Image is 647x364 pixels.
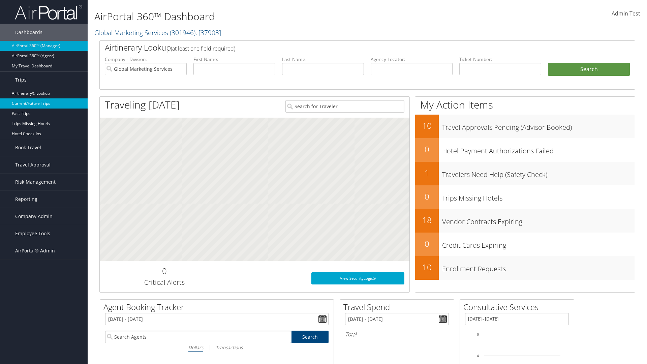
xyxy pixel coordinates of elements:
h2: Agent Booking Tracker [103,301,334,313]
h3: Hotel Payment Authorizations Failed [442,143,635,156]
h2: Consultative Services [463,301,574,313]
span: ( 301946 ) [170,28,195,37]
h3: Vendor Contracts Expiring [442,214,635,226]
h2: Airtinerary Lookup [105,42,585,53]
a: Search [291,331,329,343]
a: 1Travelers Need Help (Safety Check) [415,162,635,185]
a: 0Hotel Payment Authorizations Failed [415,138,635,162]
h6: Total [345,331,449,338]
h3: Enrollment Requests [442,261,635,274]
span: Book Travel [15,139,41,156]
input: Search Agents [105,331,291,343]
h3: Travel Approvals Pending (Advisor Booked) [442,119,635,132]
span: Dashboards [15,24,42,41]
div: | [105,343,329,352]
a: 10Travel Approvals Pending (Advisor Booked) [415,115,635,138]
label: Company - Division: [105,56,187,63]
span: Trips [15,71,27,88]
h2: 0 [415,144,439,155]
h1: AirPortal 360™ Dashboard [94,9,458,24]
h1: My Action Items [415,98,635,112]
h3: Critical Alerts [105,278,224,287]
h3: Credit Cards Expiring [442,237,635,250]
tspan: 4 [477,354,479,358]
input: Search for Traveler [285,100,404,113]
span: Risk Management [15,174,56,190]
img: airportal-logo.png [15,4,82,20]
span: Admin Test [612,10,640,17]
span: , [ 37903 ] [195,28,221,37]
label: Agency Locator: [371,56,453,63]
a: 0Credit Cards Expiring [415,233,635,256]
label: First Name: [193,56,275,63]
span: Company Admin [15,208,53,225]
span: Employee Tools [15,225,50,242]
h3: Travelers Need Help (Safety Check) [442,166,635,179]
label: Last Name: [282,56,364,63]
a: 18Vendor Contracts Expiring [415,209,635,233]
button: Search [548,63,630,76]
i: Transactions [216,344,243,351]
a: 10Enrollment Requests [415,256,635,280]
h2: 0 [415,238,439,249]
a: 0Trips Missing Hotels [415,185,635,209]
span: Reporting [15,191,37,208]
h1: Traveling [DATE] [105,98,180,112]
a: Global Marketing Services [94,28,221,37]
a: View SecurityLogic® [311,272,404,284]
label: Ticket Number: [459,56,541,63]
tspan: 6 [477,332,479,336]
span: AirPortal® Admin [15,242,55,259]
h2: 10 [415,262,439,273]
h2: 1 [415,167,439,179]
h2: Travel Spend [343,301,454,313]
h3: Trips Missing Hotels [442,190,635,203]
span: (at least one field required) [171,45,235,52]
span: Travel Approval [15,156,51,173]
h2: 18 [415,214,439,226]
h2: 0 [415,191,439,202]
i: Dollars [188,344,203,351]
h2: 10 [415,120,439,131]
a: Admin Test [612,3,640,24]
h2: 0 [105,265,224,277]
